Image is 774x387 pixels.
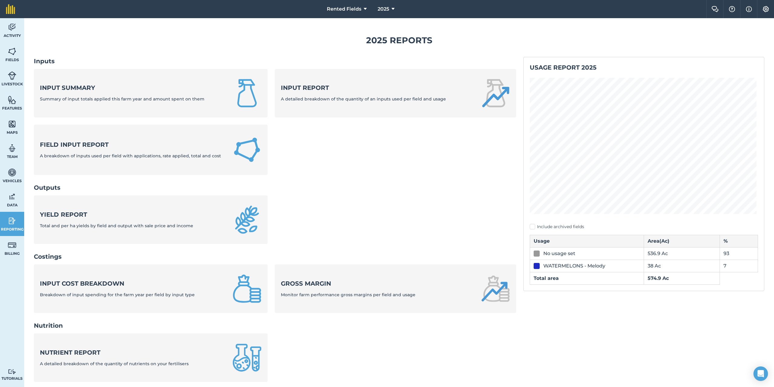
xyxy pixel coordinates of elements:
[530,63,758,72] h2: Usage report 2025
[530,235,644,247] th: Usage
[644,260,720,272] td: 38 Ac
[34,321,516,330] h2: Nutrition
[720,247,758,260] td: 93
[233,274,262,303] img: Input cost breakdown
[34,195,268,244] a: Yield reportTotal and per ha yields by field and output with sale price and income
[753,366,768,381] div: Open Intercom Messenger
[6,4,15,14] img: fieldmargin Logo
[40,361,189,366] span: A detailed breakdown of the quantity of nutrients on your fertilisers
[378,5,389,13] span: 2025
[34,125,268,175] a: Field Input ReportA breakdown of inputs used per field with applications, rate applied, total and...
[8,192,16,201] img: svg+xml;base64,PD94bWwgdmVyc2lvbj0iMS4wIiBlbmNvZGluZz0idXRmLTgiPz4KPCEtLSBHZW5lcmF0b3I6IEFkb2JlIE...
[34,57,516,65] h2: Inputs
[40,223,193,228] span: Total and per ha yields by field and output with sale price and income
[644,247,720,260] td: 536.9 Ac
[34,69,268,117] a: Input summarySummary of input totals applied this farm year and amount spent on them
[8,168,16,177] img: svg+xml;base64,PD94bWwgdmVyc2lvbj0iMS4wIiBlbmNvZGluZz0idXRmLTgiPz4KPCEtLSBHZW5lcmF0b3I6IEFkb2JlIE...
[40,84,204,92] strong: Input summary
[40,153,221,159] span: A breakdown of inputs used per field with applications, rate applied, total and cost
[40,292,195,297] span: Breakdown of input spending for the farm year per field by input type
[728,6,736,12] img: A question mark icon
[8,95,16,104] img: svg+xml;base64,PHN2ZyB4bWxucz0iaHR0cDovL3d3dy53My5vcmcvMjAwMC9zdmciIHdpZHRoPSI1NiIgaGVpZ2h0PSI2MC...
[8,120,16,129] img: svg+xml;base64,PHN2ZyB4bWxucz0iaHR0cDovL3d3dy53My5vcmcvMjAwMC9zdmciIHdpZHRoPSI1NiIgaGVpZ2h0PSI2MC...
[233,79,262,108] img: Input summary
[648,275,669,281] strong: 574.9 Ac
[40,96,204,102] span: Summary of input totals applied this farm year and amount spent on them
[275,69,516,117] a: Input reportA detailed breakdown of the quantity of an inputs used per field and usage
[233,134,262,166] img: Field Input Report
[746,5,752,13] img: svg+xml;base64,PHN2ZyB4bWxucz0iaHR0cDovL3d3dy53My5vcmcvMjAwMC9zdmciIHdpZHRoPSIxNyIgaGVpZ2h0PSIxNy...
[281,292,415,297] span: Monitor farm performance gross margins per field and usage
[762,6,769,12] img: A cog icon
[720,260,758,272] td: 7
[40,140,221,149] strong: Field Input Report
[8,23,16,32] img: svg+xml;base64,PD94bWwgdmVyc2lvbj0iMS4wIiBlbmNvZGluZz0idXRmLTgiPz4KPCEtLSBHZW5lcmF0b3I6IEFkb2JlIE...
[233,343,262,372] img: Nutrient report
[8,71,16,80] img: svg+xml;base64,PD94bWwgdmVyc2lvbj0iMS4wIiBlbmNvZGluZz0idXRmLTgiPz4KPCEtLSBHZW5lcmF0b3I6IEFkb2JlIE...
[543,262,605,270] div: WATERMELONS - Melody
[481,274,510,303] img: Gross margin
[281,84,446,92] strong: Input report
[327,5,361,13] span: Rented Fields
[720,235,758,247] th: %
[281,96,446,102] span: A detailed breakdown of the quantity of an inputs used per field and usage
[275,264,516,313] a: Gross marginMonitor farm performance gross margins per field and usage
[8,369,16,375] img: svg+xml;base64,PD94bWwgdmVyc2lvbj0iMS4wIiBlbmNvZGluZz0idXRmLTgiPz4KPCEtLSBHZW5lcmF0b3I6IEFkb2JlIE...
[711,6,719,12] img: Two speech bubbles overlapping with the left bubble in the forefront
[8,144,16,153] img: svg+xml;base64,PD94bWwgdmVyc2lvbj0iMS4wIiBlbmNvZGluZz0idXRmLTgiPz4KPCEtLSBHZW5lcmF0b3I6IEFkb2JlIE...
[8,47,16,56] img: svg+xml;base64,PHN2ZyB4bWxucz0iaHR0cDovL3d3dy53My5vcmcvMjAwMC9zdmciIHdpZHRoPSI1NiIgaGVpZ2h0PSI2MC...
[34,252,516,261] h2: Costings
[530,224,758,230] label: Include archived fields
[40,279,195,288] strong: Input cost breakdown
[34,333,268,382] a: Nutrient reportA detailed breakdown of the quantity of nutrients on your fertilisers
[34,183,516,192] h2: Outputs
[40,210,193,219] strong: Yield report
[534,275,559,281] strong: Total area
[281,279,415,288] strong: Gross margin
[34,34,764,47] h1: 2025 Reports
[8,216,16,225] img: svg+xml;base64,PD94bWwgdmVyc2lvbj0iMS4wIiBlbmNvZGluZz0idXRmLTgiPz4KPCEtLSBHZW5lcmF0b3I6IEFkb2JlIE...
[8,241,16,250] img: svg+xml;base64,PD94bWwgdmVyc2lvbj0iMS4wIiBlbmNvZGluZz0idXRmLTgiPz4KPCEtLSBHZW5lcmF0b3I6IEFkb2JlIE...
[644,235,720,247] th: Area ( Ac )
[481,79,510,108] img: Input report
[543,250,575,257] div: No usage set
[40,348,189,357] strong: Nutrient report
[34,264,268,313] a: Input cost breakdownBreakdown of input spending for the farm year per field by input type
[233,205,262,234] img: Yield report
